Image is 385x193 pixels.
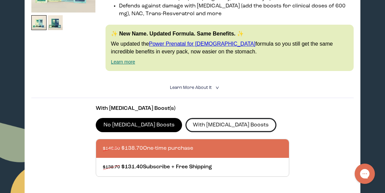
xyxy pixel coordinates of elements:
[48,15,63,30] img: thumbnail image
[111,31,244,37] strong: ✨ New Name. Updated Formula. Same Benefits. ✨
[96,118,182,132] label: No [MEDICAL_DATA] Boosts
[31,15,47,30] img: thumbnail image
[111,59,135,65] a: Learn more
[111,40,348,55] p: We updated the formula so you still get the same incredible benefits in every pack, now easier on...
[170,86,212,90] span: Learn More About it
[185,118,276,132] label: With [MEDICAL_DATA] Boosts
[170,85,215,91] summary: Learn More About it <
[149,41,256,47] a: Power Prenatal for [DEMOGRAPHIC_DATA]
[351,161,378,186] iframe: Gorgias live chat messenger
[96,105,289,113] p: With [MEDICAL_DATA] Boost(s)
[119,2,354,18] li: Defends against damage with [MEDICAL_DATA] (add the boosts for clinical doses of 600 mg), NAC, Tr...
[213,86,220,90] i: <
